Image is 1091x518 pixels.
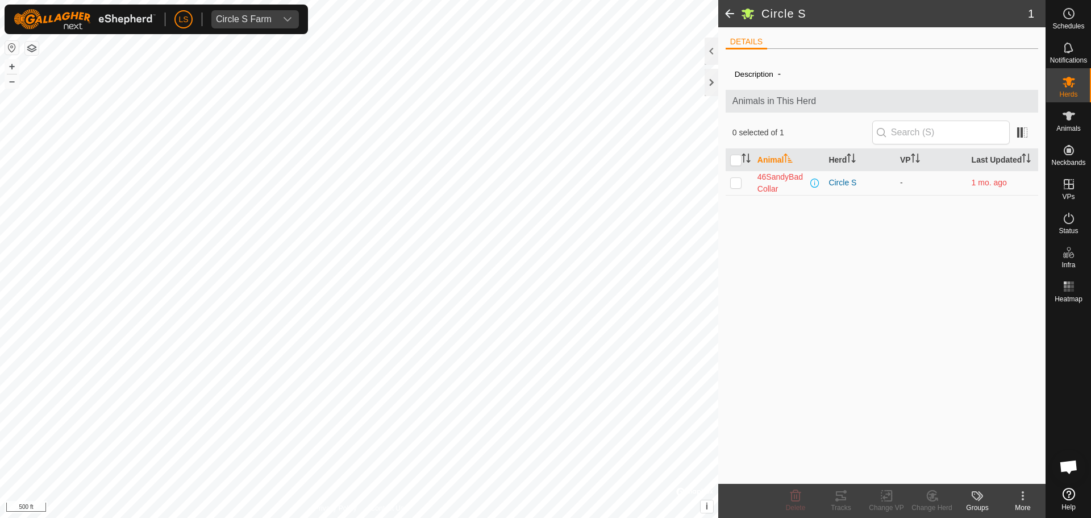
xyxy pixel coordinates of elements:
div: Open chat [1052,450,1086,484]
input: Search (S) [872,121,1010,144]
p-sorticon: Activate to sort [784,155,793,164]
p-sorticon: Activate to sort [847,155,856,164]
span: Help [1061,504,1076,511]
button: Reset Map [5,41,19,55]
span: 1 [1028,5,1034,22]
span: Animals in This Herd [732,94,1031,108]
span: Infra [1061,262,1075,268]
h2: Circle S [761,7,1028,20]
button: i [701,500,713,513]
th: Last Updated [967,149,1039,171]
div: dropdown trigger [276,10,299,28]
span: Aug 2, 2025, 8:03 PM [972,178,1007,187]
a: Privacy Policy [314,503,357,513]
a: Help [1046,483,1091,515]
div: Tracks [818,503,864,513]
app-display-virtual-paddock-transition: - [900,178,903,187]
img: Gallagher Logo [14,9,156,30]
button: Map Layers [25,42,39,55]
th: VP [896,149,967,171]
p-sorticon: Activate to sort [742,155,751,164]
span: - [773,64,785,83]
label: Description [735,70,773,78]
span: Heatmap [1055,296,1082,302]
span: i [706,502,708,511]
div: More [1000,503,1046,513]
a: Contact Us [370,503,404,513]
span: LS [178,14,188,26]
div: Circle S [828,177,891,189]
div: Change Herd [909,503,955,513]
li: DETAILS [726,36,767,49]
th: Herd [824,149,896,171]
div: Groups [955,503,1000,513]
p-sorticon: Activate to sort [911,155,920,164]
th: Animal [753,149,825,171]
span: Schedules [1052,23,1084,30]
span: Circle S Farm [211,10,276,28]
span: Animals [1056,125,1081,132]
button: – [5,74,19,88]
span: 46SandyBadCollar [757,171,809,195]
button: + [5,60,19,73]
span: Delete [786,504,806,512]
span: Herds [1059,91,1077,98]
span: VPs [1062,193,1075,200]
span: Neckbands [1051,159,1085,166]
span: Notifications [1050,57,1087,64]
div: Change VP [864,503,909,513]
span: Status [1059,227,1078,234]
p-sorticon: Activate to sort [1022,155,1031,164]
div: Circle S Farm [216,15,272,24]
span: 0 selected of 1 [732,127,872,139]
